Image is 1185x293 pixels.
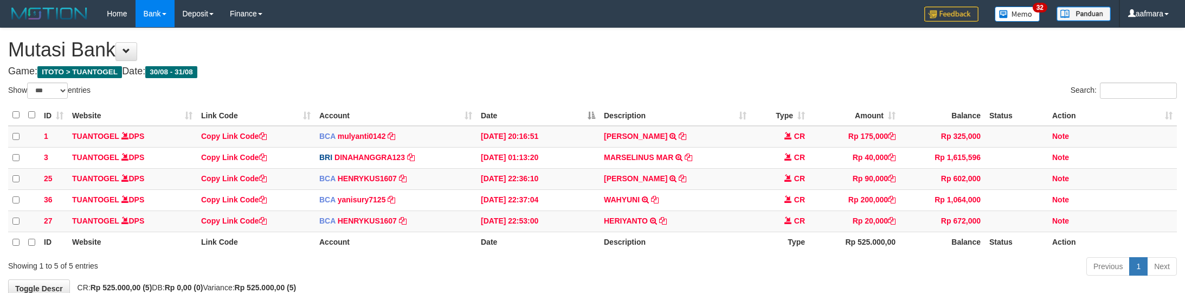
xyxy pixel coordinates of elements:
a: TUANTOGEL [72,153,119,162]
td: Rp 1,615,596 [900,147,985,168]
td: DPS [68,189,197,211]
th: Status [985,232,1048,253]
th: Link Code [197,232,315,253]
a: DINAHANGGRA123 [334,153,405,162]
a: Note [1052,174,1069,183]
span: BCA [319,132,336,141]
th: Account [315,232,476,253]
td: DPS [68,211,197,232]
td: Rp 20,000 [809,211,900,232]
h1: Mutasi Bank [8,39,1177,61]
a: MARSELINUS MAR [604,153,673,162]
label: Search: [1071,82,1177,99]
strong: Rp 525.000,00 (5) [235,283,297,292]
th: Action [1048,232,1177,253]
td: [DATE] 20:16:51 [476,126,600,148]
td: DPS [68,126,197,148]
td: [DATE] 22:37:04 [476,189,600,211]
a: yanisury7125 [338,195,386,204]
a: Copy Link Code [201,195,267,204]
a: Note [1052,132,1069,141]
th: Rp 525.000,00 [809,232,900,253]
a: Copy WAHYUNI to clipboard [651,195,659,204]
span: BCA [319,216,336,225]
th: Website: activate to sort column ascending [68,105,197,126]
th: Link Code: activate to sort column ascending [197,105,315,126]
a: Copy JAJA JAHURI to clipboard [679,132,686,141]
a: TUANTOGEL [72,132,119,141]
td: Rp 90,000 [809,168,900,189]
a: Note [1052,216,1069,225]
a: Copy Link Code [201,132,267,141]
img: panduan.png [1057,7,1111,21]
td: Rp 1,064,000 [900,189,985,211]
a: Copy yanisury7125 to clipboard [388,195,395,204]
a: mulyanti0142 [338,132,386,141]
a: Copy HENRYKUS1607 to clipboard [399,174,407,183]
select: Showentries [27,82,68,99]
span: CR [794,153,805,162]
span: CR [794,216,805,225]
td: [DATE] 22:53:00 [476,211,600,232]
a: Copy HENRYKUS1607 to clipboard [399,216,407,225]
a: Copy Rp 20,000 to clipboard [888,216,896,225]
a: Copy Rp 200,000 to clipboard [888,195,896,204]
th: Account: activate to sort column ascending [315,105,476,126]
td: DPS [68,147,197,168]
th: Date [476,232,600,253]
a: Next [1147,257,1177,276]
a: Note [1052,153,1069,162]
a: Copy Rp 175,000 to clipboard [888,132,896,141]
td: DPS [68,168,197,189]
a: Copy WULAN MAULAN to clipboard [679,174,686,183]
span: CR [794,132,805,141]
span: CR [794,195,805,204]
img: Feedback.jpg [924,7,978,22]
th: Balance [900,105,985,126]
th: Type [751,232,809,253]
th: Type: activate to sort column ascending [751,105,809,126]
a: Copy HERIYANTO to clipboard [659,216,667,225]
span: 32 [1033,3,1047,12]
span: 25 [44,174,53,183]
a: Copy MARSELINUS MAR to clipboard [685,153,692,162]
th: Action: activate to sort column ascending [1048,105,1177,126]
span: CR [794,174,805,183]
td: Rp 602,000 [900,168,985,189]
a: [PERSON_NAME] [604,132,667,141]
th: Balance [900,232,985,253]
th: Description: activate to sort column ascending [600,105,751,126]
th: Status [985,105,1048,126]
a: HENRYKUS1607 [338,216,397,225]
span: CR: DB: Variance: [72,283,297,292]
a: Note [1052,195,1069,204]
h4: Game: Date: [8,66,1177,77]
span: 3 [44,153,48,162]
td: Rp 175,000 [809,126,900,148]
a: HERIYANTO [604,216,648,225]
th: Description [600,232,751,253]
a: [PERSON_NAME] [604,174,667,183]
span: 1 [44,132,48,141]
a: HENRYKUS1607 [338,174,397,183]
th: Website [68,232,197,253]
td: Rp 200,000 [809,189,900,211]
span: 36 [44,195,53,204]
span: ITOTO > TUANTOGEL [37,66,122,78]
a: Previous [1086,257,1130,276]
a: TUANTOGEL [72,216,119,225]
th: Date: activate to sort column descending [476,105,600,126]
a: Copy DINAHANGGRA123 to clipboard [407,153,415,162]
span: 27 [44,216,53,225]
label: Show entries [8,82,91,99]
img: Button%20Memo.svg [995,7,1040,22]
a: Copy Link Code [201,216,267,225]
a: Copy mulyanti0142 to clipboard [388,132,395,141]
strong: Rp 525.000,00 (5) [91,283,152,292]
a: Copy Link Code [201,153,267,162]
td: [DATE] 01:13:20 [476,147,600,168]
a: Copy Rp 90,000 to clipboard [888,174,896,183]
th: ID [40,232,68,253]
th: Amount: activate to sort column ascending [809,105,900,126]
a: Copy Link Code [201,174,267,183]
